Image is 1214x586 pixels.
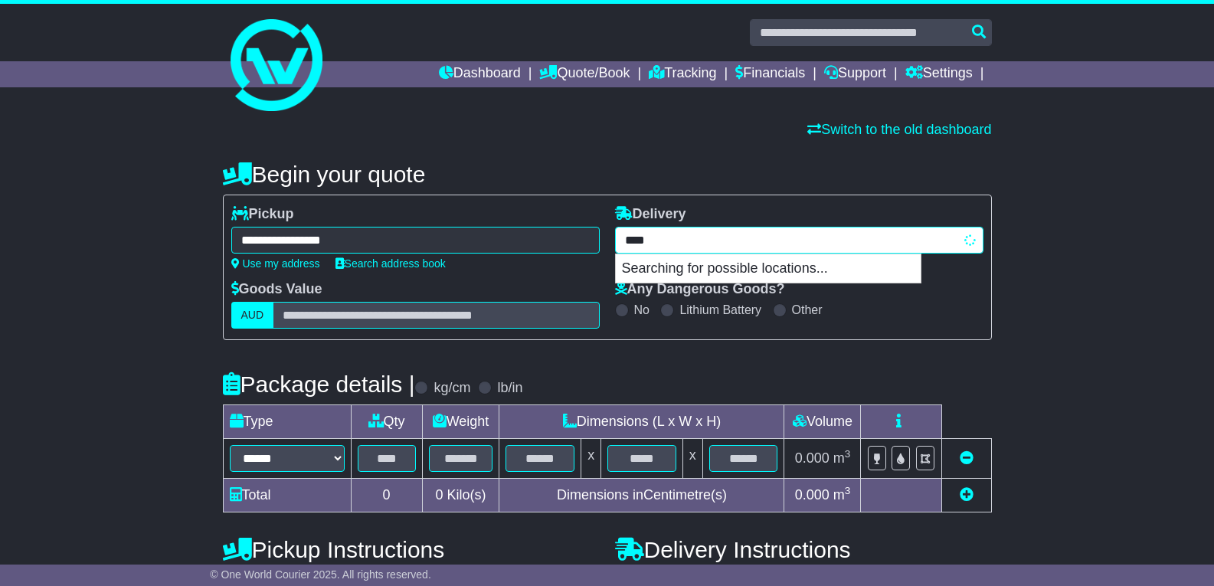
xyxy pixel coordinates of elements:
td: Dimensions in Centimetre(s) [499,479,784,512]
label: Delivery [615,206,686,223]
h4: Delivery Instructions [615,537,992,562]
a: Settings [905,61,973,87]
h4: Pickup Instructions [223,537,600,562]
a: Add new item [960,487,973,503]
label: Goods Value [231,281,322,298]
td: x [682,439,702,479]
td: Total [223,479,351,512]
span: m [833,487,851,503]
td: Weight [422,405,499,439]
label: Other [792,303,823,317]
td: x [581,439,601,479]
td: Volume [784,405,861,439]
label: lb/in [497,380,522,397]
span: © One World Courier 2025. All rights reserved. [210,568,431,581]
a: Tracking [649,61,716,87]
h4: Package details | [223,372,415,397]
td: Dimensions (L x W x H) [499,405,784,439]
a: Quote/Book [539,61,630,87]
sup: 3 [845,485,851,496]
label: Pickup [231,206,294,223]
td: Qty [351,405,422,439]
a: Remove this item [960,450,973,466]
td: Type [223,405,351,439]
a: Dashboard [439,61,521,87]
label: AUD [231,302,274,329]
sup: 3 [845,448,851,460]
span: m [833,450,851,466]
span: 0.000 [795,450,830,466]
p: Searching for possible locations... [616,254,921,283]
span: 0.000 [795,487,830,503]
a: Financials [735,61,805,87]
label: No [634,303,650,317]
td: Kilo(s) [422,479,499,512]
label: Any Dangerous Goods? [615,281,785,298]
a: Switch to the old dashboard [807,122,991,137]
span: 0 [435,487,443,503]
a: Search address book [335,257,446,270]
h4: Begin your quote [223,162,992,187]
label: kg/cm [434,380,470,397]
a: Support [824,61,886,87]
label: Lithium Battery [679,303,761,317]
td: 0 [351,479,422,512]
typeahead: Please provide city [615,227,983,254]
a: Use my address [231,257,320,270]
